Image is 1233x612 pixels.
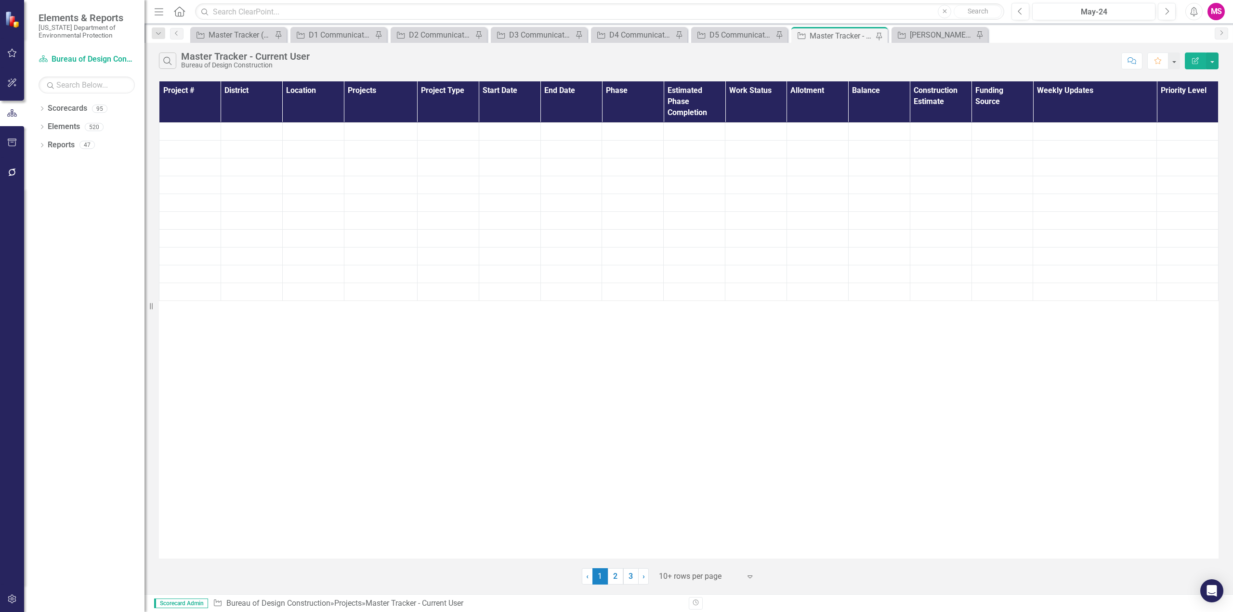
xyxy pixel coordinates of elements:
div: D4 Communications Tracker [609,29,673,41]
input: Search Below... [39,77,135,93]
span: Scorecard Admin [154,599,208,608]
div: Bureau of Design Construction [181,62,310,69]
span: › [643,572,645,581]
button: MS [1207,3,1225,20]
div: May-24 [1036,6,1152,18]
div: Master Tracker - Current User [181,51,310,62]
div: Master Tracker - Current User [366,599,463,608]
button: May-24 [1032,3,1155,20]
a: 2 [608,568,623,585]
a: [PERSON_NAME]'s Tracker [894,29,973,41]
a: Projects [334,599,362,608]
button: Search [954,5,1002,18]
div: D2 Communications Tracker [409,29,472,41]
a: Bureau of Design Construction [226,599,330,608]
a: D3 Communications Tracker [493,29,573,41]
a: Scorecards [48,103,87,114]
a: D2 Communications Tracker [393,29,472,41]
span: 1 [592,568,608,585]
div: D1 Communications Tracker [309,29,372,41]
a: Bureau of Design Construction [39,54,135,65]
div: 95 [92,104,107,113]
img: ClearPoint Strategy [5,11,22,28]
a: Elements [48,121,80,132]
a: D5 Communications Tracker [694,29,773,41]
span: Search [968,7,988,15]
input: Search ClearPoint... [195,3,1004,20]
a: Reports [48,140,75,151]
div: 47 [79,141,95,149]
a: D4 Communications Tracker [593,29,673,41]
a: 3 [623,568,639,585]
div: [PERSON_NAME]'s Tracker [910,29,973,41]
div: Master Tracker - Current User [810,30,873,42]
a: D1 Communications Tracker [293,29,372,41]
span: Elements & Reports [39,12,135,24]
span: ‹ [586,572,589,581]
small: [US_STATE] Department of Environmental Protection [39,24,135,39]
div: 520 [85,123,104,131]
div: » » [213,598,682,609]
div: Master Tracker (External) [209,29,272,41]
a: Master Tracker (External) [193,29,272,41]
div: D3 Communications Tracker [509,29,573,41]
div: D5 Communications Tracker [709,29,773,41]
div: Open Intercom Messenger [1200,579,1223,602]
